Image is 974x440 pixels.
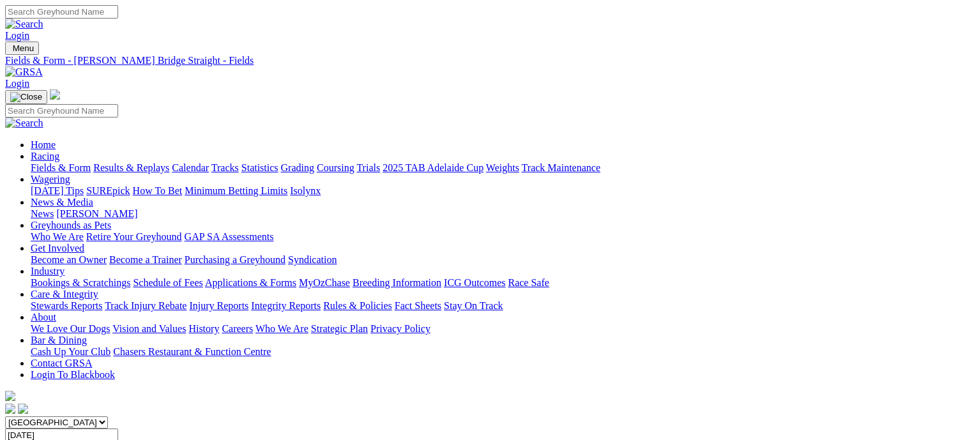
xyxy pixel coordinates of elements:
[5,5,118,19] input: Search
[185,185,287,196] a: Minimum Betting Limits
[522,162,600,173] a: Track Maintenance
[10,92,42,102] img: Close
[31,323,969,335] div: About
[189,300,248,311] a: Injury Reports
[31,300,102,311] a: Stewards Reports
[31,151,59,162] a: Racing
[86,185,130,196] a: SUREpick
[31,266,65,277] a: Industry
[18,404,28,414] img: twitter.svg
[185,254,285,265] a: Purchasing a Greyhound
[133,277,202,288] a: Schedule of Fees
[31,346,969,358] div: Bar & Dining
[317,162,354,173] a: Coursing
[113,346,271,357] a: Chasers Restaurant & Function Centre
[222,323,253,334] a: Careers
[31,208,969,220] div: News & Media
[188,323,219,334] a: History
[5,104,118,118] input: Search
[31,208,54,219] a: News
[444,277,505,288] a: ICG Outcomes
[383,162,483,173] a: 2025 TAB Adelaide Cup
[5,78,29,89] a: Login
[31,277,969,289] div: Industry
[5,391,15,401] img: logo-grsa-white.png
[13,43,34,53] span: Menu
[31,346,110,357] a: Cash Up Your Club
[31,220,111,231] a: Greyhounds as Pets
[31,197,93,208] a: News & Media
[5,30,29,41] a: Login
[31,185,84,196] a: [DATE] Tips
[323,300,392,311] a: Rules & Policies
[288,254,337,265] a: Syndication
[93,162,169,173] a: Results & Replays
[5,66,43,78] img: GRSA
[241,162,278,173] a: Statistics
[112,323,186,334] a: Vision and Values
[5,42,39,55] button: Toggle navigation
[31,277,130,288] a: Bookings & Scratchings
[486,162,519,173] a: Weights
[86,231,182,242] a: Retire Your Greyhound
[281,162,314,173] a: Grading
[31,323,110,334] a: We Love Our Dogs
[211,162,239,173] a: Tracks
[311,323,368,334] a: Strategic Plan
[31,254,969,266] div: Get Involved
[50,89,60,100] img: logo-grsa-white.png
[290,185,321,196] a: Isolynx
[31,254,107,265] a: Become an Owner
[5,118,43,129] img: Search
[31,185,969,197] div: Wagering
[370,323,430,334] a: Privacy Policy
[31,358,92,368] a: Contact GRSA
[31,231,969,243] div: Greyhounds as Pets
[185,231,274,242] a: GAP SA Assessments
[31,289,98,300] a: Care & Integrity
[395,300,441,311] a: Fact Sheets
[31,335,87,345] a: Bar & Dining
[5,19,43,30] img: Search
[31,243,84,254] a: Get Involved
[5,90,47,104] button: Toggle navigation
[508,277,549,288] a: Race Safe
[31,162,91,173] a: Fields & Form
[109,254,182,265] a: Become a Trainer
[31,369,115,380] a: Login To Blackbook
[31,162,969,174] div: Racing
[251,300,321,311] a: Integrity Reports
[356,162,380,173] a: Trials
[31,231,84,242] a: Who We Are
[299,277,350,288] a: MyOzChase
[353,277,441,288] a: Breeding Information
[133,185,183,196] a: How To Bet
[31,312,56,322] a: About
[5,404,15,414] img: facebook.svg
[5,55,969,66] a: Fields & Form - [PERSON_NAME] Bridge Straight - Fields
[31,300,969,312] div: Care & Integrity
[255,323,308,334] a: Who We Are
[31,174,70,185] a: Wagering
[105,300,186,311] a: Track Injury Rebate
[444,300,503,311] a: Stay On Track
[172,162,209,173] a: Calendar
[56,208,137,219] a: [PERSON_NAME]
[205,277,296,288] a: Applications & Forms
[31,139,56,150] a: Home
